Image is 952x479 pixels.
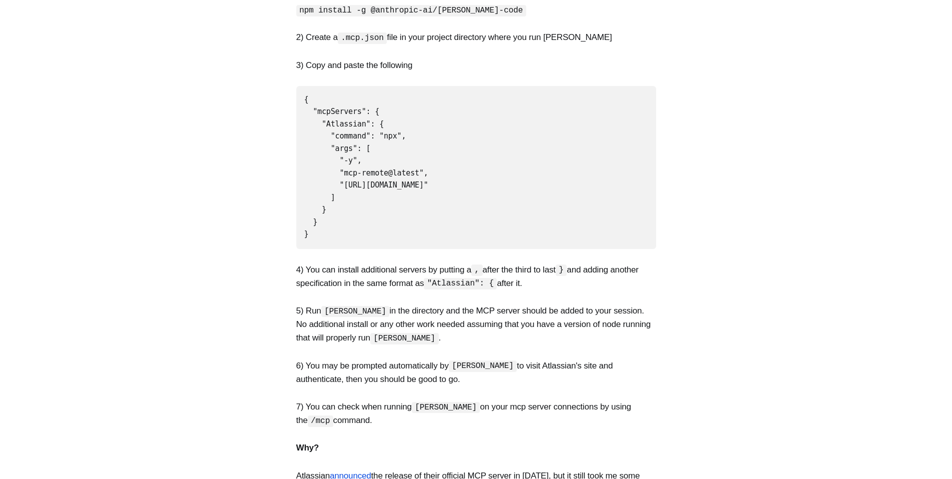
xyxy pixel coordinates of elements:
button: Sign up now [147,100,213,122]
p: 6) You may be prompted automatically by to visit Atlassian's site and authenticate, then you shou... [296,359,656,386]
span: Clearer Thinking [142,75,219,84]
code: .mcp.json [338,32,387,44]
code: [PERSON_NAME] [449,360,517,372]
p: 3) Copy and paste the following [296,58,656,72]
code: , [471,264,482,276]
code: { "mcpServers": { "Atlassian": { "command": "npx", "args": [ "-y", "mcp-remote@latest", "[URL][DO... [304,95,428,239]
p: 4) You can install additional servers by putting a after the third to last and adding another spe... [296,263,656,290]
code: npm install -g @anthropic-ai/[PERSON_NAME]-code [296,5,526,16]
code: [PERSON_NAME] [412,402,480,413]
span: Already a member? [128,128,202,139]
p: 5) Run in the directory and the MCP server should be added to your session. No additional install... [296,304,656,345]
code: [PERSON_NAME] [321,306,390,317]
code: [PERSON_NAME] [370,333,439,344]
p: 2) Create a file in your project directory where you run [PERSON_NAME] [296,30,656,44]
code: "Atlassian": { [424,278,497,289]
button: Sign in [204,128,231,139]
p: 7) You can check when running on your mcp server connections by using the command. [296,400,656,427]
code: /mcp [308,415,333,427]
strong: Why? [296,443,319,452]
p: Become a member of to start commenting. [16,74,344,86]
h1: Start the conversation [106,52,254,70]
div: 0 comments [308,4,360,17]
code: } [556,264,567,276]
